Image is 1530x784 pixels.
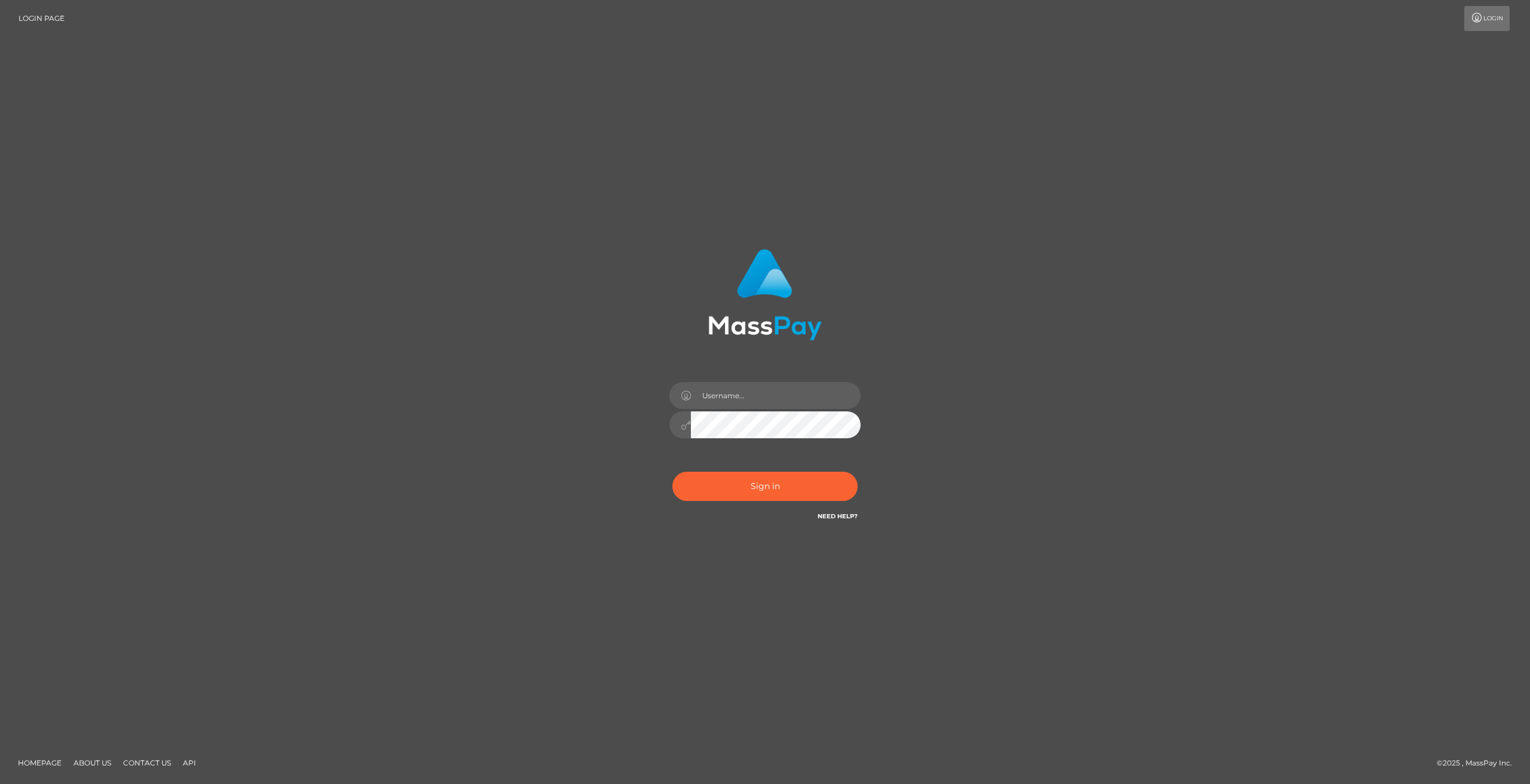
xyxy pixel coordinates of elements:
a: Homepage [13,754,66,772]
div: © 2025 , MassPay Inc. [1437,757,1521,770]
img: MassPay Login [708,249,822,340]
button: Sign in [672,472,858,501]
a: Need Help? [818,512,858,520]
a: About Us [69,754,116,772]
a: Login [1464,6,1510,31]
a: API [178,754,201,772]
input: Username... [691,382,861,409]
a: Login Page [19,6,65,31]
a: Contact Us [118,754,176,772]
